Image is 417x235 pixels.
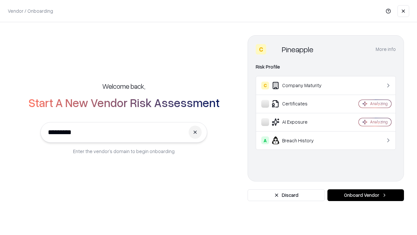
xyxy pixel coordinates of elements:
img: Pineapple [269,44,279,55]
div: AI Exposure [261,118,339,126]
div: Pineapple [282,44,313,55]
button: Discard [248,189,325,201]
h2: Start A New Vendor Risk Assessment [28,96,220,109]
p: Enter the vendor’s domain to begin onboarding [73,148,175,155]
div: A [261,136,269,144]
div: Analyzing [370,101,388,106]
div: Breach History [261,136,339,144]
div: C [261,82,269,89]
h5: Welcome back, [102,82,145,91]
div: Risk Profile [256,63,396,71]
button: Onboard Vendor [327,189,404,201]
p: Vendor / Onboarding [8,8,53,14]
div: Analyzing [370,119,388,125]
div: Certificates [261,100,339,108]
div: Company Maturity [261,82,339,89]
div: C [256,44,266,55]
button: More info [376,43,396,55]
